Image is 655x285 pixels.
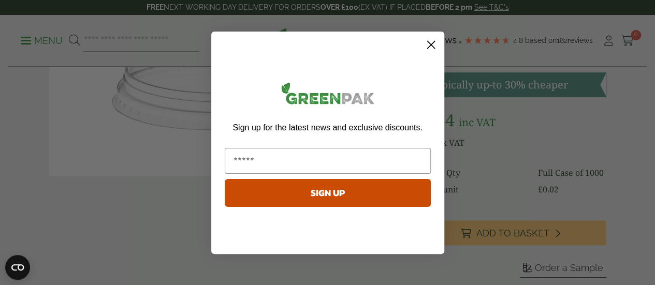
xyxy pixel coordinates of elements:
[5,255,30,280] button: Open CMP widget
[232,123,422,132] span: Sign up for the latest news and exclusive discounts.
[225,78,431,113] img: greenpak_logo
[225,179,431,207] button: SIGN UP
[225,148,431,174] input: Email
[422,36,440,54] button: Close dialog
